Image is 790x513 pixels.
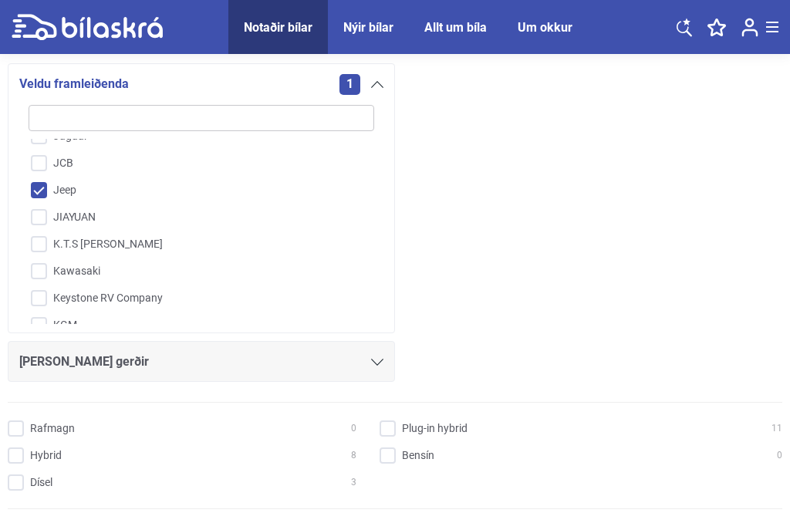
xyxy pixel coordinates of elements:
[771,420,782,437] span: 11
[30,474,52,491] span: Dísel
[244,20,312,35] a: Notaðir bílar
[351,420,356,437] span: 0
[30,447,62,464] span: Hybrid
[30,420,75,437] span: Rafmagn
[351,474,356,491] span: 3
[19,351,149,373] span: [PERSON_NAME] gerðir
[351,447,356,464] span: 8
[339,74,360,95] span: 1
[19,73,129,95] span: Veldu framleiðenda
[777,447,782,464] span: 0
[518,20,572,35] a: Um okkur
[402,447,434,464] span: Bensín
[424,20,487,35] a: Allt um bíla
[343,20,393,35] a: Nýir bílar
[402,420,468,437] span: Plug-in hybrid
[741,18,758,37] img: user-login.svg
